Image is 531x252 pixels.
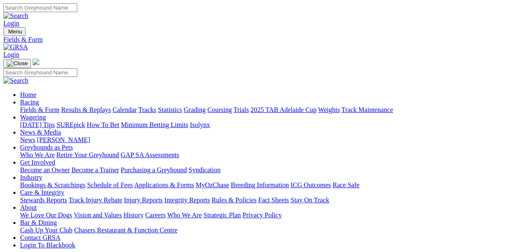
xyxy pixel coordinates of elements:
a: ICG Outcomes [291,181,331,188]
div: Get Involved [20,166,528,174]
a: Vision and Values [74,211,122,219]
a: Purchasing a Greyhound [121,166,187,173]
a: Applications & Forms [134,181,194,188]
div: Racing [20,106,528,114]
a: Contact GRSA [20,234,60,241]
input: Search [3,3,77,12]
a: Home [20,91,36,98]
a: Become a Trainer [71,166,119,173]
a: SUREpick [56,121,85,128]
a: Privacy Policy [243,211,282,219]
a: About [20,204,37,211]
a: [PERSON_NAME] [37,136,90,143]
div: Greyhounds as Pets [20,151,528,159]
a: Race Safe [332,181,359,188]
a: We Love Our Dogs [20,211,72,219]
img: Close [7,60,28,67]
a: Injury Reports [124,196,163,204]
a: Fields & Form [20,106,59,113]
a: News & Media [20,129,61,136]
a: Login [3,20,19,27]
a: Industry [20,174,42,181]
input: Search [3,68,77,77]
a: Syndication [189,166,220,173]
a: Strategic Plan [204,211,241,219]
a: Schedule of Fees [87,181,133,188]
a: Wagering [20,114,46,121]
div: Bar & Dining [20,227,528,234]
a: Login [3,51,19,58]
a: Coursing [207,106,232,113]
a: Careers [145,211,166,219]
div: News & Media [20,136,528,144]
a: Weights [318,106,340,113]
a: Track Injury Rebate [69,196,122,204]
a: Who We Are [167,211,202,219]
a: Grading [184,106,206,113]
a: Login To Blackbook [20,242,75,249]
a: Greyhounds as Pets [20,144,73,151]
a: Isolynx [190,121,210,128]
img: GRSA [3,43,28,51]
a: GAP SA Assessments [121,151,179,158]
button: Toggle navigation [3,27,26,36]
div: Industry [20,181,528,189]
img: Search [3,12,28,20]
a: Rules & Policies [212,196,257,204]
a: Retire Your Greyhound [56,151,119,158]
a: Results & Replays [61,106,111,113]
div: Care & Integrity [20,196,528,204]
a: Stay On Track [291,196,329,204]
a: [DATE] Tips [20,121,55,128]
a: MyOzChase [196,181,229,188]
a: Tracks [138,106,156,113]
a: Chasers Restaurant & Function Centre [74,227,177,234]
a: Stewards Reports [20,196,67,204]
a: Bookings & Scratchings [20,181,85,188]
button: Toggle navigation [3,59,31,68]
a: How To Bet [87,121,120,128]
img: Search [3,77,28,84]
a: Get Involved [20,159,55,166]
a: Minimum Betting Limits [121,121,188,128]
a: 2025 TAB Adelaide Cup [250,106,317,113]
img: logo-grsa-white.png [33,59,39,65]
a: Who We Are [20,151,55,158]
a: Calendar [112,106,137,113]
a: Care & Integrity [20,189,64,196]
a: Breeding Information [231,181,289,188]
div: About [20,211,528,219]
span: Menu [8,28,22,35]
a: Statistics [158,106,182,113]
a: Bar & Dining [20,219,57,226]
div: Wagering [20,121,528,129]
a: Fact Sheets [258,196,289,204]
a: News [20,136,35,143]
a: History [123,211,143,219]
a: Become an Owner [20,166,70,173]
a: Fields & Form [3,36,528,43]
a: Integrity Reports [164,196,210,204]
a: Cash Up Your Club [20,227,72,234]
a: Trials [233,106,249,113]
a: Track Maintenance [342,106,393,113]
a: Racing [20,99,39,106]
